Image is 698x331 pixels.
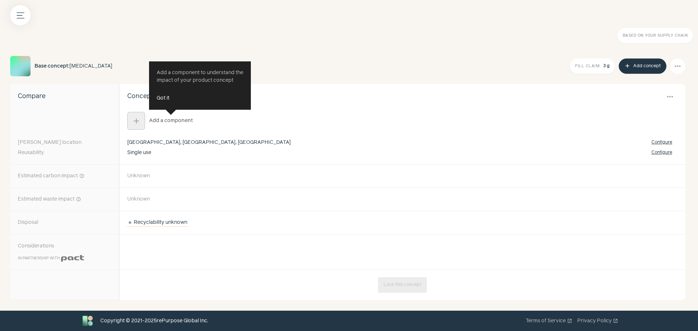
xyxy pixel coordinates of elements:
button: Got it [157,94,169,102]
button: more_horiz [662,89,678,104]
div: Disposal [10,211,119,235]
span: more_horiz [666,92,674,101]
div: Estimated carbon impact [10,165,119,188]
img: Pact [60,255,84,262]
button: more_horiz [670,58,685,74]
button: help_outline [76,195,81,203]
a: Privacy Policyopen_in_new [577,317,618,325]
small: Based on your supply chain [623,33,688,38]
div: Reusability [10,148,119,165]
img: Lip Balm [10,56,31,76]
img: Bluebird logo [80,313,95,328]
p: in partnership with [18,255,111,262]
button: Configure [646,140,678,145]
button: add Add concept [619,58,666,74]
p: Add a component to understand the impact of your product concept [157,69,243,84]
button: help_outline [79,172,84,180]
span: open_in_new [613,318,618,323]
strong: Base concept: [35,64,69,69]
button: add Add a component [127,112,193,130]
span: Fill claim: [575,64,601,68]
span: more_horiz [673,62,682,70]
button: Configure [646,150,678,155]
div: Estimated waste impact [10,188,119,211]
span: open_in_new [567,318,572,323]
div: Considerations [10,235,119,270]
div: [GEOGRAPHIC_DATA], [GEOGRAPHIC_DATA], [GEOGRAPHIC_DATA] [119,137,685,148]
h2: Concept [127,92,153,101]
button: Fill claim: 3 g [570,58,615,74]
span: add [624,63,631,69]
span: Unknown [127,173,150,178]
div: Recyclability unknown [127,219,188,227]
div: Compare [10,84,119,137]
span: Unknown [127,197,150,202]
a: Based on your supply chain [618,28,693,43]
span: [MEDICAL_DATA] [35,62,112,70]
span: add [127,112,145,130]
div: Single use [127,149,151,157]
div: [PERSON_NAME] location [10,137,119,148]
div: Add a component [149,117,193,125]
strong: 3 g [603,64,610,68]
div: Copyright © 2021- 2025 rePurpose Global Inc. [100,317,208,325]
a: Terms of Serviceopen_in_new [526,317,572,325]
